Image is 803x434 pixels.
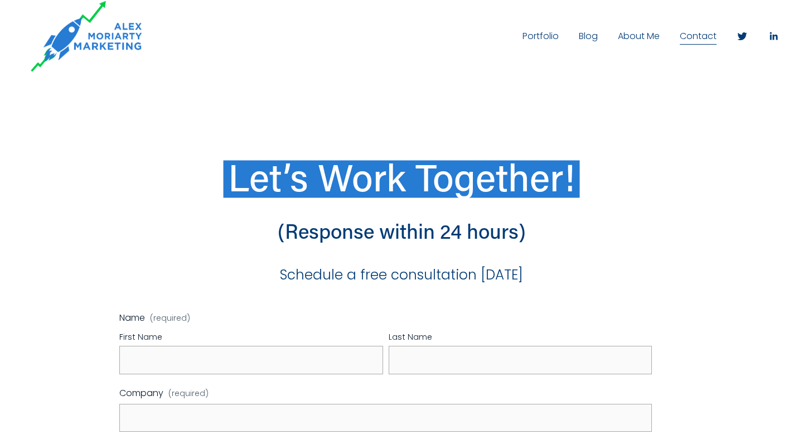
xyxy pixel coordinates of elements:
h3: (Response within 24 hours) [214,218,588,245]
a: Portfolio [523,27,559,45]
span: Let’s Work Together! [228,152,575,201]
a: About Me [618,27,660,45]
span: (required) [168,387,209,401]
span: Company [119,385,163,402]
p: Schedule a free consultation [DATE] [214,263,588,287]
div: First Name [119,330,383,346]
a: Blog [579,27,598,45]
span: Name [119,310,145,326]
a: LinkedIn [768,31,779,42]
div: Last Name [389,330,652,346]
a: Contact [680,27,717,45]
a: Twitter [737,31,748,42]
span: (required) [150,314,190,322]
img: AlexMoriarty [24,1,167,72]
